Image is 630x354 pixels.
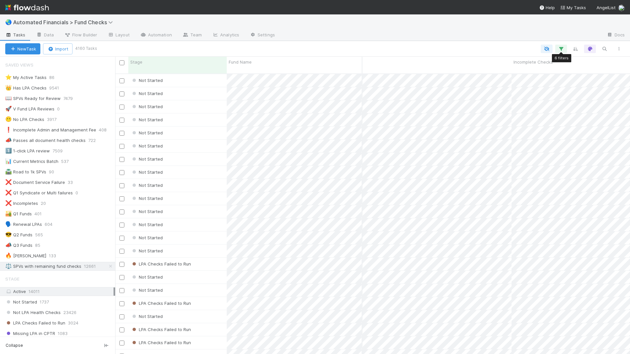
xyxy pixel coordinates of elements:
[5,298,37,306] span: Not Started
[119,105,124,109] input: Toggle Row Selected
[5,232,12,237] span: 😎
[13,19,116,26] span: Automated Financials > Fund Checks
[64,31,97,38] span: Flow Builder
[5,84,47,92] div: Has LPA Checks
[597,5,616,10] span: AngelList
[5,115,44,124] div: No LPA Checks
[131,143,163,148] span: Not Started
[131,169,163,175] span: Not Started
[58,329,68,338] span: 1083
[63,308,76,317] span: 23426
[131,91,163,96] span: Not Started
[102,30,135,41] a: Layout
[119,288,124,293] input: Toggle Row Selected
[131,339,191,346] div: LPA Checks Failed to Run
[49,84,66,92] span: 9541
[5,199,38,207] div: Incompletes
[131,261,191,267] div: LPA Checks Failed to Run
[119,223,124,227] input: Toggle Row Selected
[119,91,124,96] input: Toggle Row Selected
[6,343,23,348] span: Collapse
[131,196,163,201] span: Not Started
[31,30,59,41] a: Data
[135,30,177,41] a: Automation
[5,220,42,228] div: Renewal LPAs
[119,236,124,241] input: Toggle Row Selected
[131,235,163,240] span: Not Started
[5,157,58,166] div: Current Metrics Batch
[131,314,163,319] span: Not Started
[40,298,49,306] span: 1737
[130,59,142,65] span: Stage
[5,252,46,260] div: [PERSON_NAME]
[57,105,66,113] span: 0
[68,178,79,187] span: 33
[131,209,163,214] span: Not Started
[119,131,124,136] input: Toggle Row Selected
[5,147,50,155] div: 1-click LPA review
[5,179,12,185] span: ❌
[5,262,81,270] div: SPVs with remaining fund checks
[5,242,12,248] span: 📣
[5,148,12,153] span: 1️⃣
[5,287,114,296] div: Active
[514,59,553,65] span: Incomplete Checks
[618,5,625,11] img: avatar_1d14498f-6309-4f08-8780-588779e5ce37.png
[131,104,163,109] span: Not Started
[131,156,163,162] div: Not Started
[119,275,124,280] input: Toggle Row Selected
[5,253,12,258] span: 🔥
[5,189,73,197] div: Q1 Syndicate or Multi failures
[131,300,191,306] div: LPA Checks Failed to Run
[131,326,191,333] div: LPA Checks Failed to Run
[177,30,207,41] a: Team
[75,46,97,51] small: 4160 Tasks
[47,115,63,124] span: 3917
[5,127,12,132] span: ❗
[131,103,163,110] div: Not Started
[131,287,163,293] span: Not Started
[5,126,96,134] div: Incomplete Admin and Management Fee
[5,136,86,145] div: Passes all document health checks
[45,220,59,228] span: 604
[5,200,12,206] span: ❌
[99,126,113,134] span: 408
[131,221,163,228] div: Not Started
[5,329,55,338] span: Missing LPA in CPTR
[5,190,12,195] span: ❌
[49,252,63,260] span: 133
[207,30,244,41] a: Analytics
[59,30,102,41] a: Flow Builder
[131,301,191,306] span: LPA Checks Failed to Run
[5,210,32,218] div: Q1 Funds
[5,158,12,164] span: 📊
[119,301,124,306] input: Toggle Row Selected
[131,274,163,280] span: Not Started
[131,182,163,188] div: Not Started
[5,94,61,103] div: SPVs Ready for Review
[41,199,52,207] span: 20
[131,287,163,293] div: Not Started
[5,272,19,285] span: Stage
[5,106,12,111] span: 🚀
[5,169,12,174] span: 🛣️
[131,130,163,135] span: Not Started
[131,169,163,175] div: Not Started
[119,262,124,267] input: Toggle Row Selected
[5,263,12,269] span: ⚖️
[5,95,12,101] span: 📖
[84,262,102,270] span: 12661
[5,2,49,13] img: logo-inverted-e16ddd16eac7371096b0.svg
[75,189,85,197] span: 0
[131,195,163,202] div: Not Started
[119,314,124,319] input: Toggle Row Selected
[119,157,124,162] input: Toggle Row Selected
[119,249,124,254] input: Toggle Row Selected
[131,117,163,122] span: Not Started
[539,4,555,11] div: Help
[34,210,48,218] span: 401
[119,170,124,175] input: Toggle Row Selected
[131,313,163,320] div: Not Started
[35,241,47,249] span: 85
